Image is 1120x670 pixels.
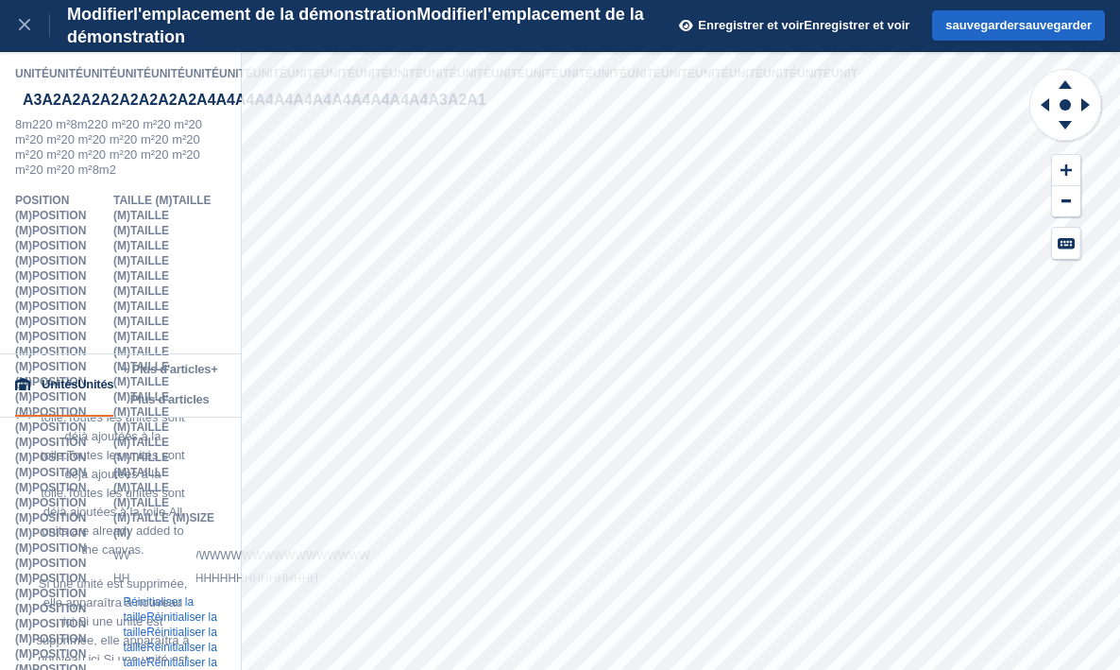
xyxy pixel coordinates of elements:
button: UnitésUnités [15,354,113,417]
button: + Plus d'articles+ Plus d'articles [113,354,226,417]
div: A3 A2 A2 A2 A2 A2 A2 A2 A2 A4 A4 A4 A4 A4 A4 A4 A4 A4 A4 A4 A4 A3 A2 A1 [15,83,227,117]
button: Enregistrer et voirEnregistrer et voir [669,10,909,42]
div: 8m2 20 m² 8m2 20 m² 20 m² 20 m² 20 m² 20 m² 20 m² 20 m² 20 m² 20 m² 20 m² 20 m² 20 m² 20 m² 20 m²... [15,117,227,187]
span: Enregistrer et voir Enregistrer et voir [698,16,909,35]
div: Modifier l'emplacement de la démonstration Modifier l'emplacement de la démonstration [50,3,669,48]
button: Zoom arrière [1052,186,1080,217]
button: Zoom avant [1052,155,1080,186]
div: TAILLE ( M ) TAILLE ( M ) TAILLE ( M ) TAILLE ( M ) TAILLE ( M ) TAILLE ( M ) TAILLE ( M ) TAILLE... [113,193,227,541]
button: sauvegardersauvegarder [932,10,1105,42]
div: Unité Unité Unité Unité Unité Unité Unité Unité Unité Unité Unité Unité Unité Unité Unité Unité U... [15,66,227,81]
button: Raccourcis clavier [1052,228,1080,259]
